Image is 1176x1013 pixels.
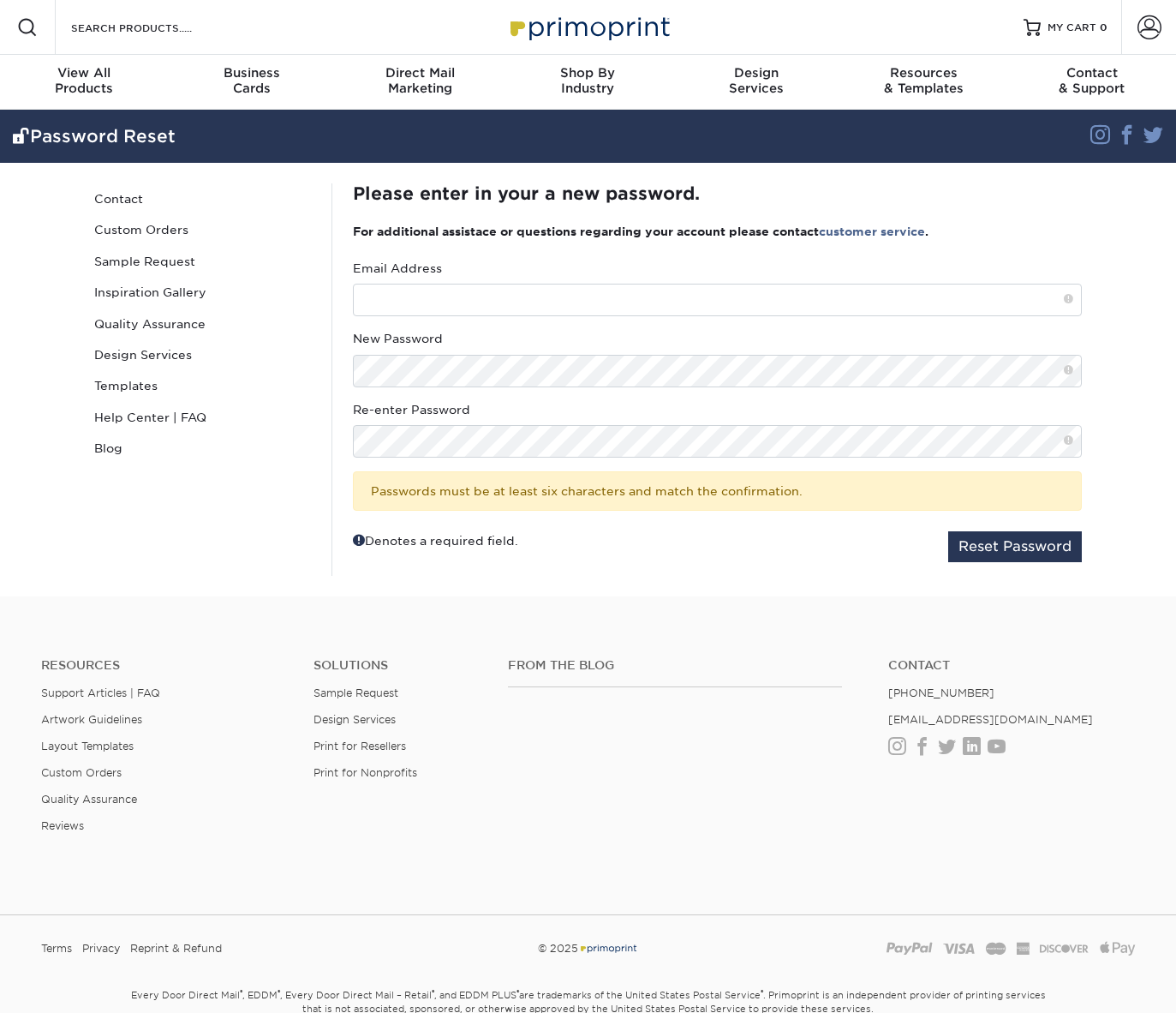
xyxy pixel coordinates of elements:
img: Primoprint [578,942,638,955]
img: Primoprint [503,9,674,45]
sup: ® [278,988,280,997]
sup: ® [432,988,434,997]
a: Print for Resellers [313,740,406,752]
a: Quality Assurance [41,793,137,806]
a: Contact [888,658,1135,673]
a: Design Services [87,339,319,370]
span: Design [672,65,840,81]
a: Sample Request [87,246,319,277]
label: Email Address [353,260,442,277]
div: © 2025 [402,936,775,962]
h3: For additional assistace or questions regarding your account please contact . [353,225,1082,238]
a: Design Services [313,713,396,726]
div: Cards [168,65,336,96]
a: [PHONE_NUMBER] [888,686,994,699]
sup: ® [516,988,519,997]
h4: Solutions [313,658,482,673]
h2: Please enter in your a new password. [353,183,1082,204]
h4: From the Blog [508,658,843,673]
span: MY CART [1048,21,1096,35]
span: Business [168,65,336,81]
a: Inspiration Gallery [87,277,319,308]
a: Custom Orders [87,214,319,245]
span: Contact [1008,65,1176,81]
div: Services [672,65,840,96]
a: [EMAIL_ADDRESS][DOMAIN_NAME] [888,713,1093,726]
button: Reset Password [948,531,1082,562]
div: Passwords must be at least six characters and match the confirmation. [353,471,1082,511]
a: customer service [819,225,925,238]
label: Re-enter Password [353,401,470,418]
span: Direct Mail [336,65,504,81]
a: Quality Assurance [87,309,319,339]
a: Contact& Support [1008,55,1176,110]
h4: Resources [41,658,288,673]
input: SEARCH PRODUCTS..... [69,17,236,38]
a: Terms [41,936,72,962]
sup: ® [761,988,763,997]
a: Support Articles | FAQ [41,686,160,699]
a: Sample Request [313,686,398,699]
a: Contact [87,183,319,214]
span: Shop By [504,65,672,81]
a: DesignServices [672,55,840,110]
span: 0 [1100,21,1107,33]
div: & Support [1008,65,1176,96]
a: Reprint & Refund [130,936,222,962]
a: BusinessCards [168,55,336,110]
a: Custom Orders [41,766,122,779]
sup: ® [240,988,242,997]
a: Blog [87,433,319,464]
span: Resources [840,65,1008,81]
a: Help Center | FAQ [87,402,319,433]
div: Denotes a required field. [353,531,518,549]
a: Print for Nonprofits [313,766,417,779]
a: Reviews [41,819,84,832]
div: & Templates [840,65,1008,96]
a: Resources& Templates [840,55,1008,110]
a: Layout Templates [41,740,134,752]
a: Templates [87,370,319,401]
a: Direct MailMarketing [336,55,504,110]
div: Marketing [336,65,504,96]
div: Industry [504,65,672,96]
label: New Password [353,330,443,347]
a: Artwork Guidelines [41,713,142,726]
a: Privacy [82,936,120,962]
a: Shop ByIndustry [504,55,672,110]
